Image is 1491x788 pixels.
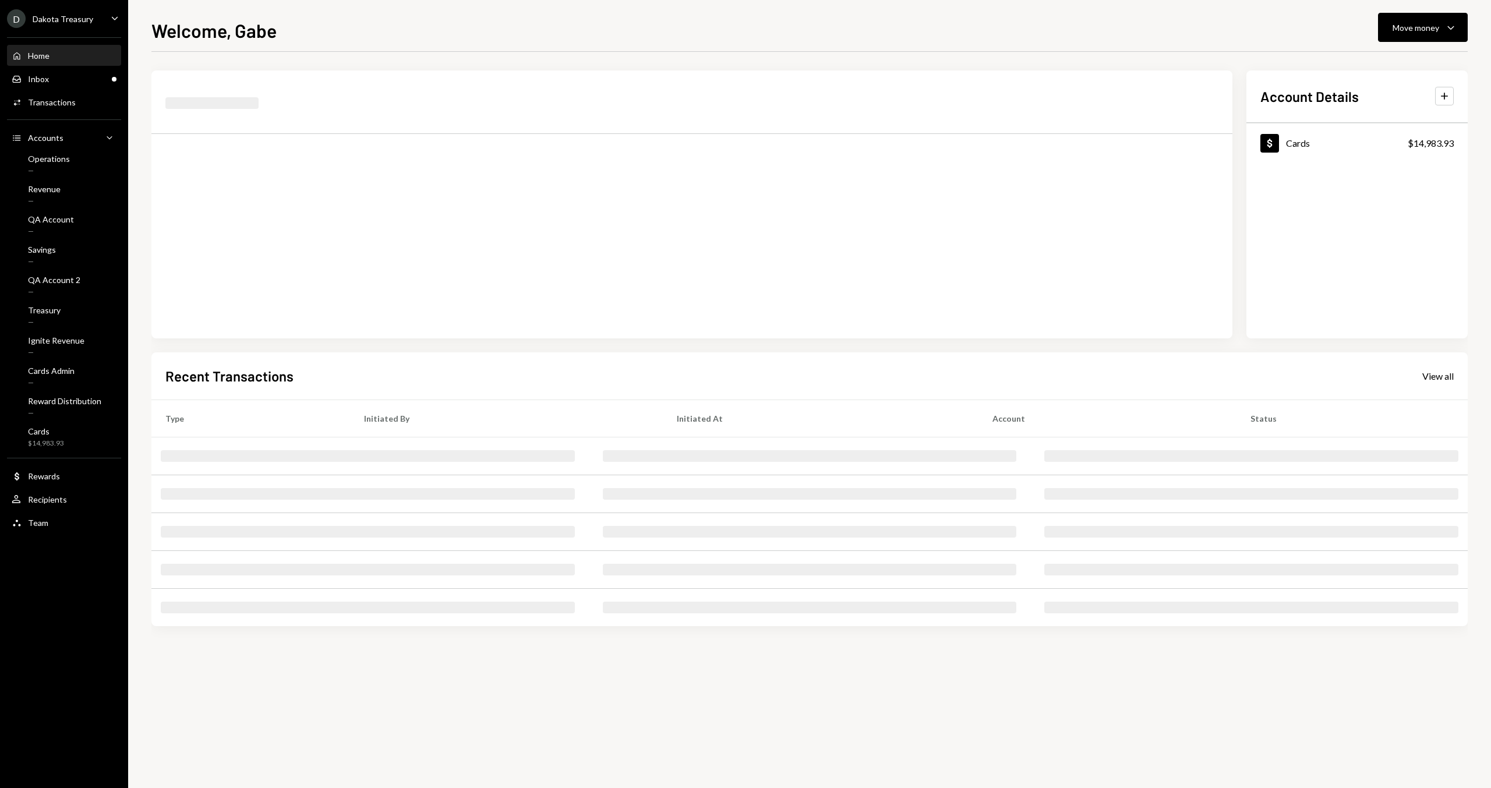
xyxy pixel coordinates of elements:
[7,150,121,178] a: Operations—
[151,400,350,437] th: Type
[28,51,50,61] div: Home
[1260,87,1359,106] h2: Account Details
[350,400,663,437] th: Initiated By
[28,287,80,297] div: —
[28,396,101,406] div: Reward Distribution
[28,471,60,481] div: Rewards
[33,14,93,24] div: Dakota Treasury
[1408,136,1454,150] div: $14,983.93
[28,439,64,448] div: $14,983.93
[28,305,61,315] div: Treasury
[7,362,121,390] a: Cards Admin—
[28,97,76,107] div: Transactions
[7,465,121,486] a: Rewards
[7,68,121,89] a: Inbox
[7,302,121,330] a: Treasury—
[28,275,80,285] div: QA Account 2
[28,154,70,164] div: Operations
[28,366,75,376] div: Cards Admin
[28,184,61,194] div: Revenue
[28,245,56,255] div: Savings
[28,133,63,143] div: Accounts
[28,74,49,84] div: Inbox
[7,423,121,451] a: Cards$14,983.93
[28,214,74,224] div: QA Account
[7,241,121,269] a: Savings—
[28,426,64,436] div: Cards
[7,45,121,66] a: Home
[7,9,26,28] div: D
[1422,370,1454,382] div: View all
[1378,13,1468,42] button: Move money
[28,348,84,358] div: —
[28,317,61,327] div: —
[7,332,121,360] a: Ignite Revenue—
[1286,137,1310,149] div: Cards
[28,378,75,388] div: —
[165,366,294,386] h2: Recent Transactions
[7,127,121,148] a: Accounts
[28,518,48,528] div: Team
[7,211,121,239] a: QA Account—
[978,400,1236,437] th: Account
[7,181,121,209] a: Revenue—
[7,271,121,299] a: QA Account 2—
[1246,123,1468,162] a: Cards$14,983.93
[28,494,67,504] div: Recipients
[1236,400,1468,437] th: Status
[28,196,61,206] div: —
[28,166,70,176] div: —
[1393,22,1439,34] div: Move money
[28,335,84,345] div: Ignite Revenue
[28,257,56,267] div: —
[28,408,101,418] div: —
[7,393,121,420] a: Reward Distribution—
[7,91,121,112] a: Transactions
[663,400,978,437] th: Initiated At
[1422,369,1454,382] a: View all
[151,19,277,42] h1: Welcome, Gabe
[7,512,121,533] a: Team
[28,227,74,236] div: —
[7,489,121,510] a: Recipients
